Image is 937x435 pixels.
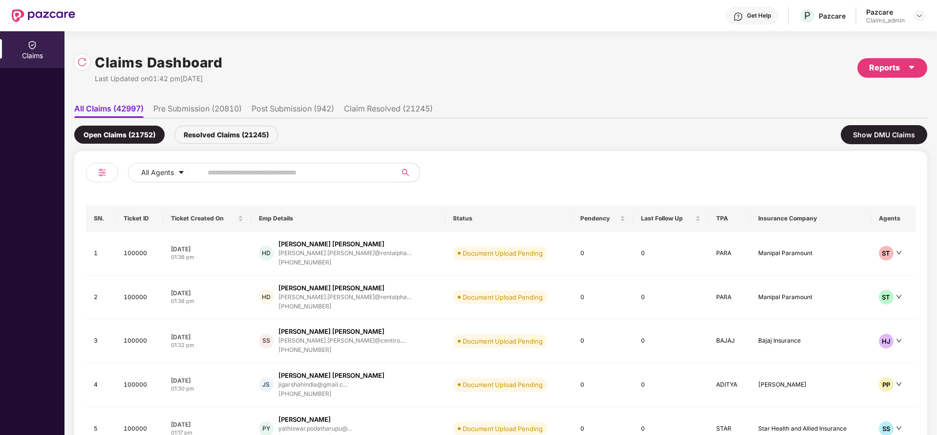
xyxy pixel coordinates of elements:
[396,169,415,176] span: search
[278,390,384,399] div: [PHONE_NUMBER]
[74,104,144,118] li: All Claims (42997)
[463,424,543,434] div: Document Upload Pending
[278,239,384,249] div: [PERSON_NAME] [PERSON_NAME]
[178,169,185,177] span: caret-down
[708,232,751,276] td: PARA
[879,377,894,392] div: PP
[171,341,243,349] div: 01:32 pm
[750,205,871,232] th: Insurance Company
[116,319,163,363] td: 100000
[633,232,708,276] td: 0
[171,253,243,261] div: 01:36 pm
[708,363,751,407] td: ADITYA
[251,205,446,232] th: Emp Details
[463,336,543,346] div: Document Upload Pending
[259,246,274,261] div: HD
[96,167,108,178] img: svg+xml;base64,PHN2ZyB4bWxucz0iaHR0cDovL3d3dy53My5vcmcvMjAwMC9zdmciIHdpZHRoPSIyNCIgaGVpZ2h0PSIyNC...
[866,7,905,17] div: Pazcare
[908,64,916,71] span: caret-down
[278,283,384,293] div: [PERSON_NAME] [PERSON_NAME]
[396,163,420,182] button: search
[141,167,174,178] span: All Agents
[95,52,222,73] h1: Claims Dashboard
[344,104,433,118] li: Claim Resolved (21245)
[116,276,163,320] td: 100000
[171,376,243,385] div: [DATE]
[86,363,116,407] td: 4
[896,381,902,387] span: down
[163,205,251,232] th: Ticket Created On
[278,302,411,311] div: [PHONE_NUMBER]
[633,319,708,363] td: 0
[573,363,633,407] td: 0
[171,215,235,222] span: Ticket Created On
[804,10,810,22] span: P
[841,125,927,144] div: Show DMU Claims
[708,319,751,363] td: BAJAJ
[278,415,331,424] div: [PERSON_NAME]
[171,289,243,297] div: [DATE]
[633,276,708,320] td: 0
[95,73,222,84] div: Last Updated on 01:42 pm[DATE]
[463,248,543,258] div: Document Upload Pending
[278,258,411,267] div: [PHONE_NUMBER]
[580,215,618,222] span: Pendency
[708,205,751,232] th: TPA
[278,294,411,300] div: [PERSON_NAME].[PERSON_NAME]@rentalpha...
[12,9,75,22] img: New Pazcare Logo
[278,337,406,344] div: [PERSON_NAME].[PERSON_NAME]@centiro....
[259,334,274,348] div: SS
[750,319,871,363] td: Bajaj Insurance
[871,205,916,232] th: Agents
[171,333,243,341] div: [DATE]
[879,290,894,304] div: ST
[641,215,693,222] span: Last Follow Up
[74,126,165,144] div: Open Claims (21752)
[278,425,352,432] div: yathiswar.podatharupu@...
[463,380,543,390] div: Document Upload Pending
[573,232,633,276] td: 0
[733,12,743,22] img: svg+xml;base64,PHN2ZyBpZD0iSGVscC0zMngzMiIgeG1sbnM9Imh0dHA6Ly93d3cudzMub3JnLzIwMDAvc3ZnIiB3aWR0aD...
[259,377,274,392] div: JS
[879,334,894,348] div: HJ
[750,276,871,320] td: Manipal Paramount
[445,205,573,232] th: Status
[866,17,905,24] div: Claims_admin
[77,57,87,67] img: svg+xml;base64,PHN2ZyBpZD0iUmVsb2FkLTMyeDMyIiB4bWxucz0iaHR0cDovL3d3dy53My5vcmcvMjAwMC9zdmciIHdpZH...
[633,363,708,407] td: 0
[750,232,871,276] td: Manipal Paramount
[252,104,334,118] li: Post Submission (942)
[174,126,278,144] div: Resolved Claims (21245)
[278,381,347,388] div: jigarshahindia@gmail.c...
[278,327,384,336] div: [PERSON_NAME] [PERSON_NAME]
[896,250,902,256] span: down
[896,294,902,300] span: down
[463,292,543,302] div: Document Upload Pending
[128,163,206,182] button: All Agentscaret-down
[819,11,846,21] div: Pazcare
[750,363,871,407] td: [PERSON_NAME]
[171,420,243,429] div: [DATE]
[747,12,771,20] div: Get Help
[171,245,243,253] div: [DATE]
[869,62,916,74] div: Reports
[896,338,902,344] span: down
[896,425,902,431] span: down
[278,250,411,256] div: [PERSON_NAME].[PERSON_NAME]@rentalpha...
[278,371,384,380] div: [PERSON_NAME] [PERSON_NAME]
[879,246,894,261] div: ST
[86,205,116,232] th: SN.
[573,205,633,232] th: Pendency
[573,319,633,363] td: 0
[116,363,163,407] td: 100000
[573,276,633,320] td: 0
[86,276,116,320] td: 2
[116,232,163,276] td: 100000
[916,12,923,20] img: svg+xml;base64,PHN2ZyBpZD0iRHJvcGRvd24tMzJ4MzIiIHhtbG5zPSJodHRwOi8vd3d3LnczLm9yZy8yMDAwL3N2ZyIgd2...
[86,319,116,363] td: 3
[259,290,274,304] div: HD
[171,297,243,305] div: 01:36 pm
[86,232,116,276] td: 1
[278,346,406,355] div: [PHONE_NUMBER]
[171,385,243,393] div: 01:30 pm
